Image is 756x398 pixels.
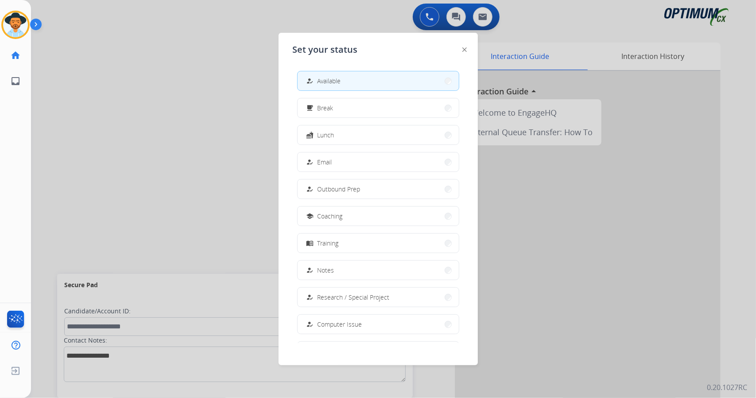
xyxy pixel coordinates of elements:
[318,211,343,221] span: Coaching
[298,71,459,90] button: Available
[318,184,361,194] span: Outbound Prep
[306,239,314,247] mat-icon: menu_book
[10,50,21,61] mat-icon: home
[3,12,28,37] img: avatar
[298,261,459,280] button: Notes
[318,103,333,113] span: Break
[306,158,314,166] mat-icon: how_to_reg
[318,293,390,302] span: Research / Special Project
[318,265,334,275] span: Notes
[306,77,314,85] mat-icon: how_to_reg
[707,382,747,393] p: 0.20.1027RC
[298,234,459,253] button: Training
[298,98,459,117] button: Break
[298,288,459,307] button: Research / Special Project
[298,125,459,144] button: Lunch
[298,207,459,226] button: Coaching
[306,266,314,274] mat-icon: how_to_reg
[306,320,314,328] mat-icon: how_to_reg
[318,157,332,167] span: Email
[462,47,467,52] img: close-button
[318,320,362,329] span: Computer Issue
[318,76,341,86] span: Available
[306,131,314,139] mat-icon: fastfood
[306,104,314,112] mat-icon: free_breakfast
[318,130,334,140] span: Lunch
[298,179,459,199] button: Outbound Prep
[293,43,358,56] span: Set your status
[298,152,459,172] button: Email
[298,342,459,361] button: Internet Issue
[298,315,459,334] button: Computer Issue
[10,76,21,86] mat-icon: inbox
[306,185,314,193] mat-icon: how_to_reg
[306,212,314,220] mat-icon: school
[318,238,339,248] span: Training
[306,293,314,301] mat-icon: how_to_reg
